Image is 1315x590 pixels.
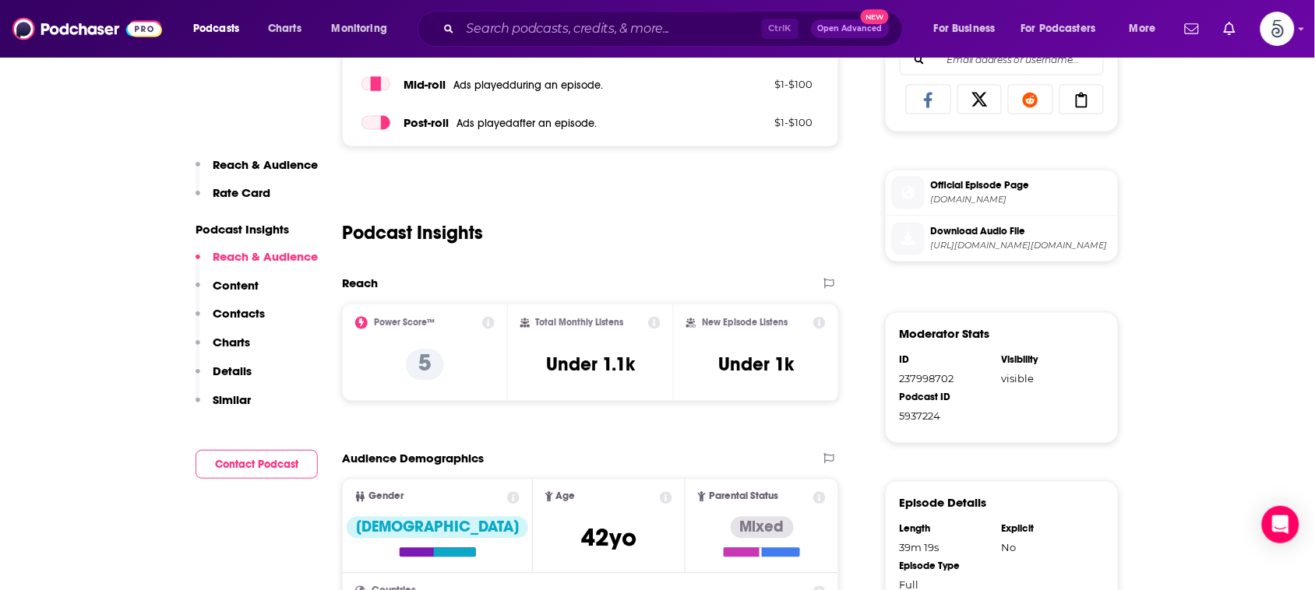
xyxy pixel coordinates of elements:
[762,19,799,39] span: Ctrl K
[957,85,1003,114] a: Share on X/Twitter
[347,517,528,539] div: [DEMOGRAPHIC_DATA]
[12,14,162,44] img: Podchaser - Follow, Share and Rate Podcasts
[892,177,1112,209] a: Official Episode Page[DOMAIN_NAME]
[709,492,778,502] span: Parental Status
[900,410,992,423] div: 5937224
[900,523,992,536] div: Length
[556,492,576,502] span: Age
[1002,354,1094,367] div: Visibility
[342,276,378,291] h2: Reach
[931,179,1112,193] span: Official Episode Page
[1021,18,1096,40] span: For Podcasters
[731,517,794,539] div: Mixed
[702,318,788,328] h2: New Episode Listens
[931,241,1112,252] span: https://anchor.fm/s/102fe434c/podcast/play/100489707/https%3A%2F%2Fd3ctxlq1ktw2nl.cloudfront.net%...
[213,335,250,349] p: Charts
[196,278,259,307] button: Content
[406,349,444,381] p: 5
[1011,16,1119,41] button: open menu
[900,327,990,342] h3: Moderator Stats
[546,353,635,377] h3: Under 1.1k
[193,18,239,40] span: Podcasts
[712,117,813,129] p: $ 1 - $ 100
[1008,85,1053,114] a: Share on Reddit
[818,25,883,33] span: Open Advanced
[712,78,813,90] p: $ 1 - $ 100
[718,353,794,377] h3: Under 1k
[460,16,762,41] input: Search podcasts, credits, & more...
[342,222,483,245] h2: Podcast Insights
[913,45,1091,75] input: Email address or username...
[1130,18,1156,40] span: More
[923,16,1015,41] button: open menu
[1262,506,1299,543] div: Open Intercom Messenger
[196,185,270,214] button: Rate Card
[196,306,265,335] button: Contacts
[581,523,636,553] span: 42 yo
[404,77,446,92] span: Mid -roll
[931,195,1112,206] span: podcasters.spotify.com
[342,451,484,466] h2: Audience Demographics
[906,85,951,114] a: Share on Facebook
[1002,523,1094,536] div: Explicit
[453,79,603,92] span: Ads played during an episode .
[900,354,992,367] div: ID
[213,278,259,293] p: Content
[892,223,1112,255] a: Download Audio File[URL][DOMAIN_NAME][DOMAIN_NAME]
[900,392,992,404] div: Podcast ID
[332,18,387,40] span: Monitoring
[1260,12,1295,46] button: Show profile menu
[213,157,318,172] p: Reach & Audience
[1260,12,1295,46] img: User Profile
[1002,542,1094,554] div: No
[196,392,251,421] button: Similar
[213,363,252,378] p: Details
[900,542,992,554] div: 39m 19s
[1002,373,1094,385] div: visible
[432,11,918,47] div: Search podcasts, credits, & more...
[1059,85,1105,114] a: Copy Link
[213,185,270,200] p: Rate Card
[368,492,404,502] span: Gender
[321,16,407,41] button: open menu
[457,118,597,131] span: Ads played after an episode .
[1218,16,1242,42] a: Show notifications dropdown
[196,450,318,479] button: Contact Podcast
[1179,16,1205,42] a: Show notifications dropdown
[374,318,435,328] h2: Power Score™
[1260,12,1295,46] span: Logged in as Spiral5-G2
[213,306,265,321] p: Contacts
[196,249,318,278] button: Reach & Audience
[196,363,252,392] button: Details
[900,373,992,385] div: 237998702
[196,222,318,237] p: Podcast Insights
[811,19,890,38] button: Open AdvancedNew
[934,18,996,40] span: For Business
[213,249,318,264] p: Reach & Audience
[404,116,449,131] span: Post -roll
[900,44,1104,76] div: Search followers
[213,392,251,407] p: Similar
[182,16,259,41] button: open menu
[536,318,624,328] h2: Total Monthly Listens
[1119,16,1176,41] button: open menu
[196,335,250,363] button: Charts
[196,157,318,186] button: Reach & Audience
[268,18,301,40] span: Charts
[900,496,987,511] h3: Episode Details
[900,560,992,573] div: Episode Type
[258,16,311,41] a: Charts
[931,225,1112,239] span: Download Audio File
[861,9,889,24] span: New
